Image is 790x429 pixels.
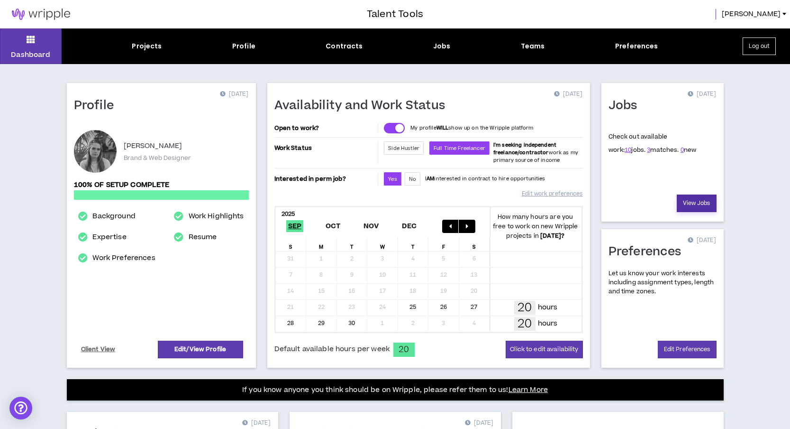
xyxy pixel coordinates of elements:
div: Profile [232,41,255,51]
span: Side Hustler [388,145,419,152]
div: Preferences [615,41,658,51]
div: Danyell P. [74,130,117,173]
a: Learn More [509,385,548,395]
div: T [337,237,368,251]
h1: Profile [74,98,121,113]
span: Oct [324,220,343,232]
p: [DATE] [465,419,493,428]
p: Work Status [274,141,376,155]
h1: Jobs [608,98,645,113]
div: Contracts [326,41,363,51]
a: Edit work preferences [522,186,582,202]
p: [DATE] [220,90,248,99]
span: new [681,146,697,154]
p: 100% of setup complete [74,180,249,190]
p: Check out available work: [608,132,697,154]
p: Open to work? [274,124,376,132]
a: Edit Preferences [658,341,717,358]
p: [DATE] [688,236,716,245]
a: Edit/View Profile [158,341,243,358]
div: W [367,237,398,251]
p: hours [538,318,558,329]
p: [PERSON_NAME] [124,140,182,152]
div: Teams [521,41,545,51]
p: [DATE] [688,90,716,99]
div: M [306,237,337,251]
p: Let us know your work interests including assignment types, length and time zones. [608,269,717,297]
b: 2025 [281,210,295,218]
span: Yes [388,176,397,183]
div: Open Intercom Messenger [9,397,32,420]
p: My profile show up on the Wripple platform [410,124,533,132]
b: I'm seeking independent freelance/contractor [493,141,556,156]
p: Dashboard [11,50,50,60]
strong: AM [427,175,434,182]
div: S [459,237,490,251]
a: Work Preferences [92,252,155,264]
p: [DATE] [242,419,271,428]
h1: Preferences [608,244,689,260]
span: Sep [286,220,304,232]
p: [DATE] [554,90,582,99]
a: Expertise [92,232,126,243]
div: Projects [132,41,162,51]
div: T [398,237,429,251]
span: Default available hours per week [274,344,390,354]
a: Resume [189,232,217,243]
p: hours [538,302,558,313]
span: matches. [647,146,679,154]
a: 3 [647,146,650,154]
a: 10 [625,146,631,154]
div: S [276,237,307,251]
button: Log out [743,37,776,55]
strong: WILL [436,124,449,131]
span: Dec [400,220,419,232]
a: View Jobs [677,195,717,212]
a: Work Highlights [189,211,244,222]
a: Background [92,211,135,222]
p: Interested in perm job? [274,172,376,186]
p: If you know anyone you think should be on Wripple, please refer them to us! [242,384,548,396]
span: jobs. [625,146,645,154]
p: How many hours are you free to work on new Wripple projects in [490,212,581,241]
button: Click to edit availability [506,341,582,358]
span: No [409,176,416,183]
span: Nov [362,220,381,232]
h3: Talent Tools [367,7,423,21]
b: [DATE] ? [540,232,564,240]
div: Jobs [433,41,451,51]
div: F [428,237,459,251]
a: Client View [80,341,117,358]
p: I interested in contract to hire opportunities [425,175,545,183]
h1: Availability and Work Status [274,98,453,113]
span: work as my primary source of income [493,141,578,164]
a: 0 [681,146,684,154]
span: [PERSON_NAME] [722,9,781,19]
p: Brand & Web Designer [124,154,191,162]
